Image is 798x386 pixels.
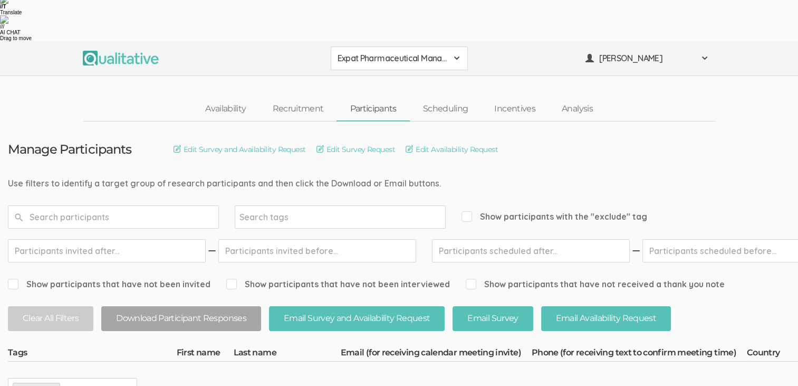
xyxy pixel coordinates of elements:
img: Qualitative [83,51,159,65]
input: Participants scheduled after... [432,239,630,262]
a: Edit Availability Request [406,144,498,155]
button: Email Survey [453,306,533,331]
a: Edit Survey Request [316,144,395,155]
a: Participants [336,98,409,120]
span: Show participants that have not received a thank you note [466,278,725,290]
a: Analysis [549,98,606,120]
span: Show participants with the "exclude" tag [462,211,647,223]
input: Participants invited before... [218,239,416,262]
button: Email Availability Request [541,306,671,331]
button: [PERSON_NAME] [579,46,716,70]
a: Scheduling [410,98,482,120]
th: Tags [8,347,177,362]
span: Show participants that have not been invited [8,278,210,290]
a: Availability [192,98,259,120]
button: Clear All Filters [8,306,93,331]
th: First name [177,347,234,362]
th: Last name [234,347,341,362]
input: Search tags [239,210,305,224]
th: Phone (for receiving text to confirm meeting time) [532,347,747,362]
a: Edit Survey and Availability Request [174,144,306,155]
th: Email (for receiving calendar meeting invite) [341,347,532,362]
h3: Manage Participants [8,143,131,156]
input: Participants invited after... [8,239,206,262]
span: Expat Pharmaceutical Managers [338,52,447,64]
button: Download Participant Responses [101,306,261,331]
button: Expat Pharmaceutical Managers [331,46,468,70]
span: Show participants that have not been interviewed [226,278,450,290]
button: Email Survey and Availability Request [269,306,445,331]
img: dash.svg [631,239,641,262]
a: Incentives [481,98,549,120]
a: Recruitment [259,98,336,120]
img: dash.svg [207,239,217,262]
span: [PERSON_NAME] [599,52,694,64]
input: Search participants [8,205,219,229]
